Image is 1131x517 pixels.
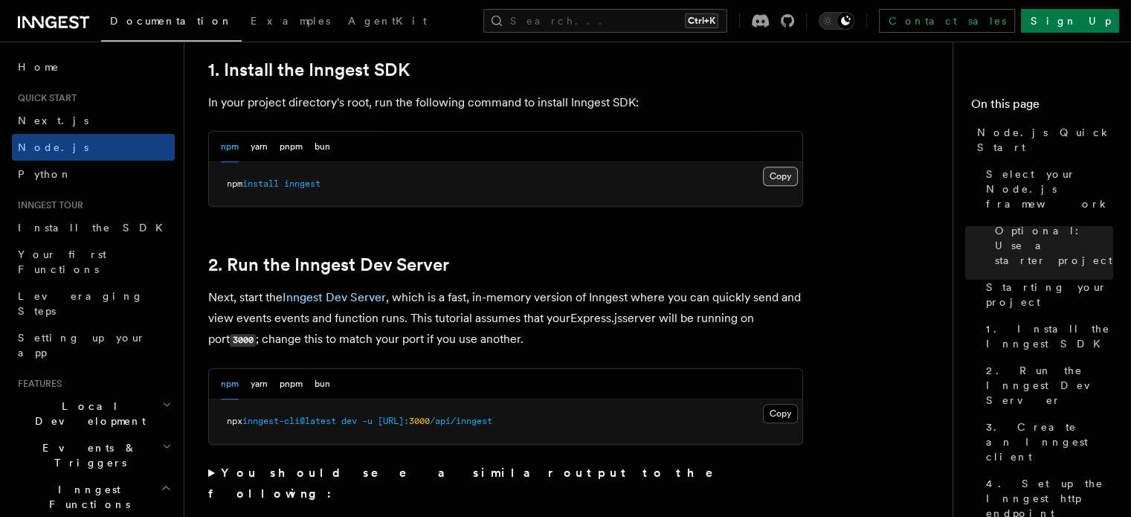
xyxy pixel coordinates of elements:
[12,161,175,187] a: Python
[986,167,1113,211] span: Select your Node.js framework
[819,12,854,30] button: Toggle dark mode
[12,393,175,434] button: Local Development
[12,199,83,211] span: Inngest tour
[110,15,233,27] span: Documentation
[763,167,798,186] button: Copy
[12,482,161,512] span: Inngest Functions
[18,222,172,234] span: Install the SDK
[409,416,430,426] span: 3000
[280,369,303,399] button: pnpm
[12,92,77,104] span: Quick start
[18,248,106,275] span: Your first Functions
[12,134,175,161] a: Node.js
[315,132,330,162] button: bun
[251,132,268,162] button: yarn
[12,241,175,283] a: Your first Functions
[227,179,242,189] span: npm
[12,434,175,476] button: Events & Triggers
[971,119,1113,161] a: Node.js Quick Start
[980,315,1113,357] a: 1. Install the Inngest SDK
[101,4,242,42] a: Documentation
[12,440,162,470] span: Events & Triggers
[483,9,727,33] button: Search...Ctrl+K
[378,416,409,426] span: [URL]:
[230,334,256,347] code: 3000
[879,9,1015,33] a: Contact sales
[986,280,1113,309] span: Starting your project
[1021,9,1119,33] a: Sign Up
[18,290,144,317] span: Leveraging Steps
[986,363,1113,408] span: 2. Run the Inngest Dev Server
[980,161,1113,217] a: Select your Node.js framework
[339,4,436,40] a: AgentKit
[971,95,1113,119] h4: On this page
[280,132,303,162] button: pnpm
[341,416,357,426] span: dev
[986,321,1113,351] span: 1. Install the Inngest SDK
[18,332,146,359] span: Setting up your app
[208,463,803,504] summary: You should see a similar output to the following:
[348,15,427,27] span: AgentKit
[980,414,1113,470] a: 3. Create an Inngest client
[18,141,88,153] span: Node.js
[995,223,1113,268] span: Optional: Use a starter project
[12,324,175,366] a: Setting up your app
[208,466,734,501] strong: You should see a similar output to the following:
[18,168,72,180] span: Python
[685,13,718,28] kbd: Ctrl+K
[12,214,175,241] a: Install the SDK
[980,357,1113,414] a: 2. Run the Inngest Dev Server
[208,254,449,275] a: 2. Run the Inngest Dev Server
[208,60,410,80] a: 1. Install the Inngest SDK
[315,369,330,399] button: bun
[221,369,239,399] button: npm
[284,179,320,189] span: inngest
[208,92,803,113] p: In your project directory's root, run the following command to install Inngest SDK:
[242,4,339,40] a: Examples
[283,290,386,304] a: Inngest Dev Server
[18,115,88,126] span: Next.js
[242,179,279,189] span: install
[242,416,336,426] span: inngest-cli@latest
[12,54,175,80] a: Home
[251,369,268,399] button: yarn
[362,416,373,426] span: -u
[430,416,492,426] span: /api/inngest
[208,287,803,350] p: Next, start the , which is a fast, in-memory version of Inngest where you can quickly send and vi...
[12,399,162,428] span: Local Development
[763,404,798,423] button: Copy
[251,15,330,27] span: Examples
[12,107,175,134] a: Next.js
[18,60,59,74] span: Home
[977,125,1113,155] span: Node.js Quick Start
[227,416,242,426] span: npx
[989,217,1113,274] a: Optional: Use a starter project
[986,420,1113,464] span: 3. Create an Inngest client
[12,283,175,324] a: Leveraging Steps
[221,132,239,162] button: npm
[980,274,1113,315] a: Starting your project
[12,378,62,390] span: Features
